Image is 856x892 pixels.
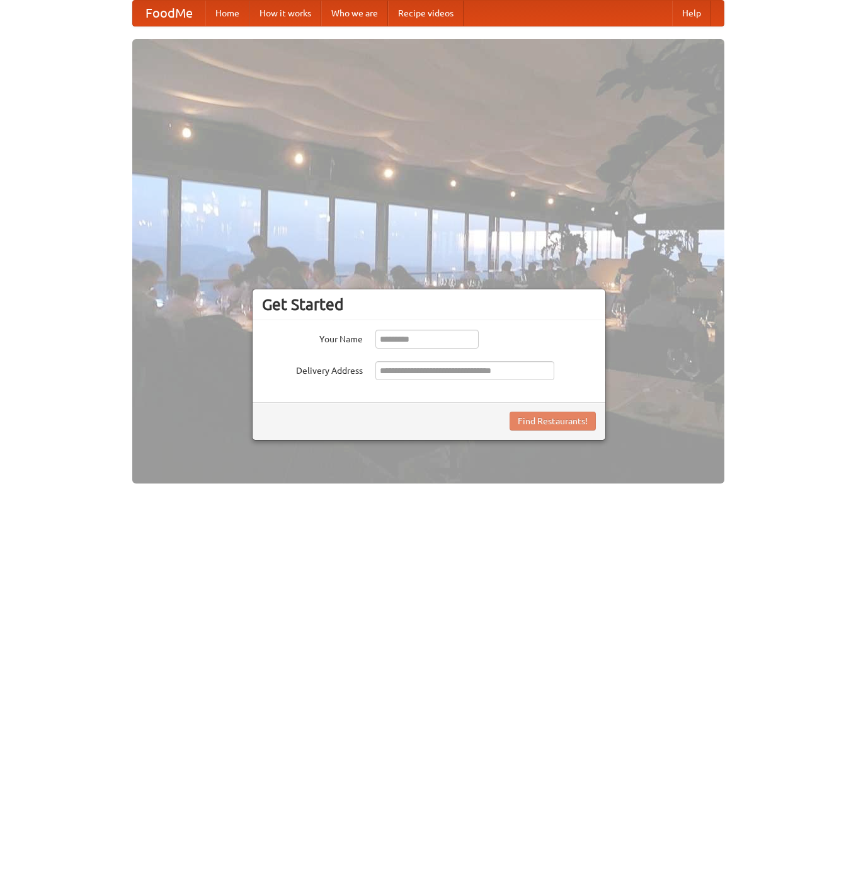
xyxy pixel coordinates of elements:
[388,1,464,26] a: Recipe videos
[262,361,363,377] label: Delivery Address
[249,1,321,26] a: How it works
[321,1,388,26] a: Who we are
[262,330,363,345] label: Your Name
[133,1,205,26] a: FoodMe
[672,1,711,26] a: Help
[510,412,596,431] button: Find Restaurants!
[262,295,596,314] h3: Get Started
[205,1,249,26] a: Home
